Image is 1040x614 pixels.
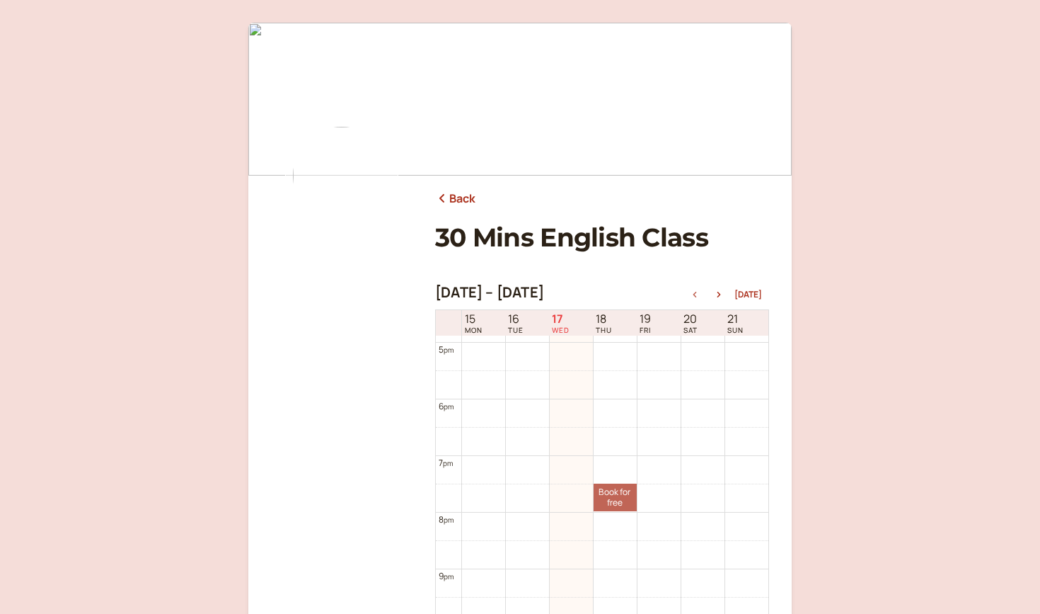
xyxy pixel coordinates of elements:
a: September 18, 2025 [593,311,615,336]
a: September 19, 2025 [637,311,654,336]
span: 18 [596,312,612,326]
span: THU [596,326,612,334]
span: SAT [683,326,698,334]
span: TUE [508,326,524,334]
span: 20 [683,312,698,326]
div: 7 [439,456,453,470]
span: SUN [727,326,744,334]
div: 6 [439,399,454,413]
div: 8 [439,513,454,526]
span: pm [443,458,453,468]
button: [DATE] [734,290,762,300]
span: WED [552,326,570,334]
span: 16 [508,312,524,326]
span: MON [465,326,483,334]
h1: 30 Mins English Class [435,222,769,253]
span: pm [444,515,453,525]
span: Book for free [594,487,637,508]
h2: [DATE] – [DATE] [435,284,544,301]
span: 15 [465,312,483,326]
span: 19 [640,312,651,326]
span: pm [444,345,453,355]
div: 5 [439,343,454,356]
span: pm [444,572,453,581]
span: 21 [727,312,744,326]
a: September 15, 2025 [462,311,485,336]
span: pm [444,402,453,411]
a: September 17, 2025 [549,311,572,336]
a: September 16, 2025 [505,311,526,336]
div: 9 [439,569,454,583]
span: 17 [552,312,570,326]
span: FRI [640,326,651,334]
a: September 20, 2025 [681,311,700,336]
a: Back [435,190,476,208]
a: September 21, 2025 [724,311,746,336]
